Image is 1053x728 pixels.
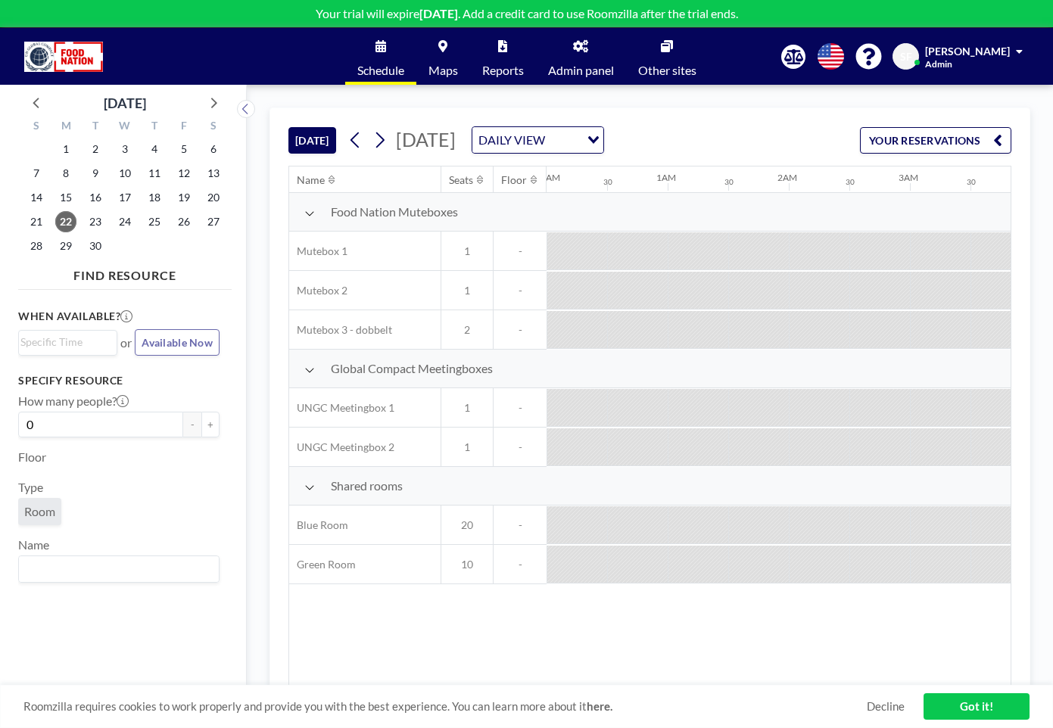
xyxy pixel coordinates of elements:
h3: Specify resource [18,374,220,387]
span: UNGC Meetingbox 2 [289,440,394,454]
button: + [201,412,220,437]
button: - [183,412,201,437]
span: Other sites [638,64,696,76]
div: 3AM [899,172,918,183]
div: 12AM [535,172,560,183]
div: 30 [967,177,976,187]
span: Saturday, September 20, 2025 [203,187,224,208]
div: Name [297,173,325,187]
span: or [120,335,132,350]
span: Wednesday, September 24, 2025 [114,211,136,232]
span: Wednesday, September 10, 2025 [114,163,136,184]
div: S [22,117,51,137]
a: Reports [470,28,536,85]
button: [DATE] [288,127,336,154]
span: UNGC Meetingbox 1 [289,401,394,415]
div: 30 [846,177,855,187]
label: How many people? [18,394,129,409]
span: Admin panel [548,64,614,76]
a: here. [587,699,612,713]
span: DAILY VIEW [475,130,548,150]
span: SF [900,50,912,64]
a: Got it! [924,693,1030,720]
span: Saturday, September 6, 2025 [203,138,224,160]
label: Type [18,480,43,495]
span: Sunday, September 28, 2025 [26,235,47,257]
label: Name [18,537,49,552]
span: Friday, September 26, 2025 [173,211,195,232]
a: Admin panel [536,28,626,85]
button: YOUR RESERVATIONS [860,127,1011,154]
span: Global Compact Meetingboxes [331,361,493,376]
span: 1 [441,440,493,454]
span: Saturday, September 27, 2025 [203,211,224,232]
span: Shared rooms [331,478,403,493]
span: - [494,558,547,571]
input: Search for option [20,334,108,350]
span: - [494,518,547,532]
span: Sunday, September 21, 2025 [26,211,47,232]
span: Wednesday, September 3, 2025 [114,138,136,160]
div: Floor [501,173,527,187]
span: Saturday, September 13, 2025 [203,163,224,184]
span: Thursday, September 25, 2025 [144,211,165,232]
span: Tuesday, September 2, 2025 [85,138,106,160]
a: Other sites [626,28,709,85]
a: Maps [416,28,470,85]
span: Tuesday, September 16, 2025 [85,187,106,208]
span: Friday, September 5, 2025 [173,138,195,160]
span: Room [24,504,55,519]
span: Food Nation Muteboxes [331,204,458,219]
button: Available Now [135,329,220,356]
span: Maps [428,64,458,76]
div: Search for option [472,127,603,153]
label: Floor [18,450,46,465]
h4: FIND RESOURCE [18,262,232,283]
span: 20 [441,518,493,532]
div: F [169,117,198,137]
div: 30 [603,177,612,187]
span: Tuesday, September 30, 2025 [85,235,106,257]
span: 2 [441,323,493,337]
span: - [494,440,547,454]
span: Roomzilla requires cookies to work properly and provide you with the best experience. You can lea... [23,699,867,714]
span: Monday, September 8, 2025 [55,163,76,184]
span: - [494,244,547,258]
div: M [51,117,81,137]
span: Green Room [289,558,356,571]
span: - [494,323,547,337]
span: Reports [482,64,524,76]
div: T [139,117,169,137]
span: Sunday, September 7, 2025 [26,163,47,184]
a: Schedule [345,28,416,85]
span: Available Now [142,336,213,349]
div: 2AM [777,172,797,183]
input: Search for option [20,559,210,579]
span: Monday, September 1, 2025 [55,138,76,160]
span: Blue Room [289,518,348,532]
div: Seats [449,173,473,187]
div: S [198,117,228,137]
span: Sunday, September 14, 2025 [26,187,47,208]
input: Search for option [550,130,578,150]
div: [DATE] [104,92,146,114]
span: 1 [441,401,493,415]
span: - [494,401,547,415]
span: 1 [441,244,493,258]
div: 1AM [656,172,676,183]
span: Mutebox 3 - dobbelt [289,323,392,337]
span: Monday, September 29, 2025 [55,235,76,257]
span: Monday, September 15, 2025 [55,187,76,208]
b: [DATE] [419,6,458,20]
span: Tuesday, September 23, 2025 [85,211,106,232]
span: Friday, September 12, 2025 [173,163,195,184]
span: 10 [441,558,493,571]
span: Mutebox 2 [289,284,347,297]
span: - [494,284,547,297]
span: Monday, September 22, 2025 [55,211,76,232]
img: organization-logo [24,42,103,72]
span: Thursday, September 18, 2025 [144,187,165,208]
span: Mutebox 1 [289,244,347,258]
div: Search for option [19,556,219,582]
span: Wednesday, September 17, 2025 [114,187,136,208]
